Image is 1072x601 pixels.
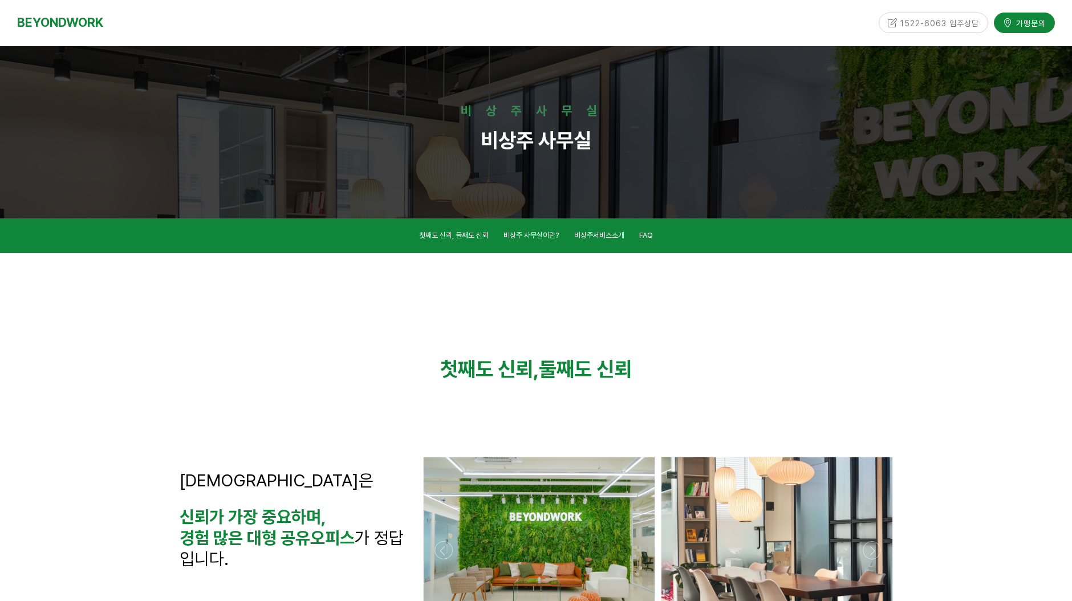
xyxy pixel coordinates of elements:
[639,229,653,245] a: FAQ
[994,13,1055,33] a: 가맹문의
[180,527,404,569] span: 가 정답입니다.
[574,229,624,245] a: 비상주서비스소개
[481,128,591,153] strong: 비상주 사무실
[639,231,653,239] span: FAQ
[503,231,559,239] span: 비상주 사무실이란?
[440,357,539,381] strong: 첫째도 신뢰,
[574,231,624,239] span: 비상주서비스소개
[1013,17,1046,29] span: 가맹문의
[461,103,611,118] strong: 비상주사무실
[503,229,559,245] a: 비상주 사무실이란?
[180,506,326,527] strong: 신뢰가 가장 중요하며,
[180,527,355,548] strong: 경험 많은 대형 공유오피스
[17,12,103,33] a: BEYONDWORK
[539,357,632,381] strong: 둘째도 신뢰
[419,231,489,239] span: 첫째도 신뢰, 둘째도 신뢰
[180,470,373,490] span: [DEMOGRAPHIC_DATA]은
[419,229,489,245] a: 첫째도 신뢰, 둘째도 신뢰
